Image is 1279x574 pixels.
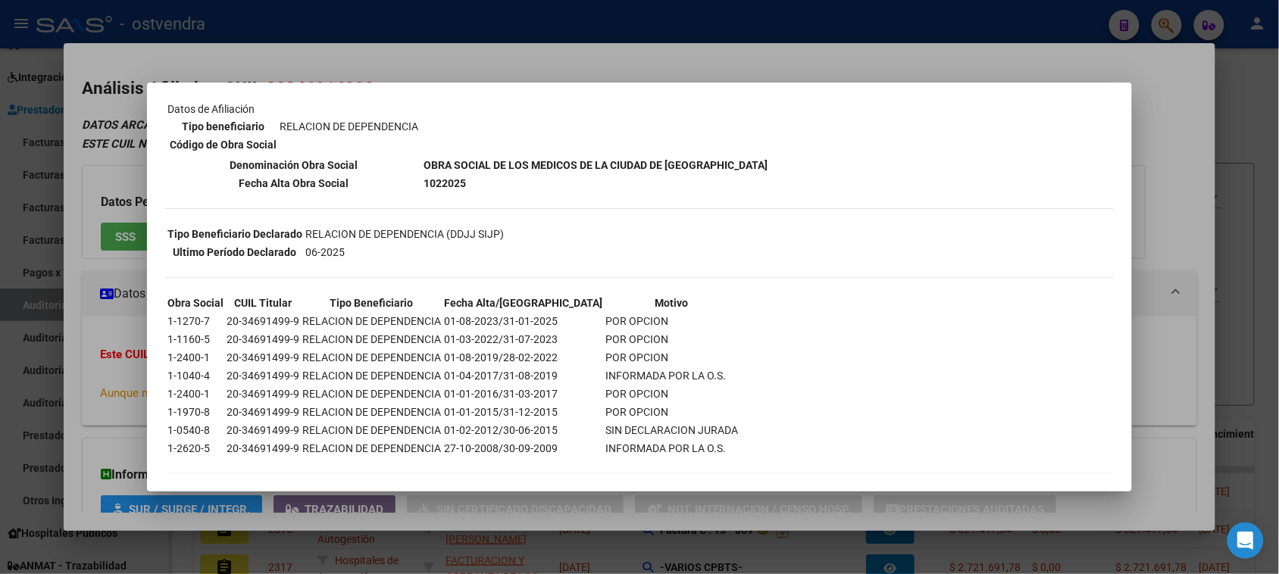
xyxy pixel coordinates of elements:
[443,422,603,438] td: 01-02-2012/30-06-2015
[443,349,603,366] td: 01-08-2019/28-02-2022
[443,385,603,402] td: 01-01-2016/31-03-2017
[169,136,277,153] th: Código de Obra Social
[167,349,224,366] td: 1-2400-1
[279,118,419,135] td: RELACION DE DEPENDENCIA
[605,404,739,420] td: POR OPCION
[443,367,603,384] td: 01-04-2017/31-08-2019
[167,244,303,260] th: Ultimo Período Declarado
[605,385,739,402] td: POR OPCION
[226,440,300,457] td: 20-34691499-9
[443,404,603,420] td: 01-01-2015/31-12-2015
[167,331,224,348] td: 1-1160-5
[302,331,442,348] td: RELACION DE DEPENDENCIA
[443,440,603,457] td: 27-10-2008/30-09-2009
[424,159,768,171] b: OBRA SOCIAL DE LOS MEDICOS DE LA CIUDAD DE [GEOGRAPHIC_DATA]
[226,422,300,438] td: 20-34691499-9
[443,313,603,329] td: 01-08-2023/31-01-2025
[443,331,603,348] td: 01-03-2022/31-07-2023
[302,367,442,384] td: RELACION DE DEPENDENCIA
[302,404,442,420] td: RELACION DE DEPENDENCIA
[226,385,300,402] td: 20-34691499-9
[167,226,303,242] th: Tipo Beneficiario Declarado
[605,440,739,457] td: INFORMADA POR LA O.S.
[302,440,442,457] td: RELACION DE DEPENDENCIA
[305,244,505,260] td: 06-2025
[167,422,224,438] td: 1-0540-8
[226,313,300,329] td: 20-34691499-9
[305,226,505,242] td: RELACION DE DEPENDENCIA (DDJJ SIJP)
[169,118,277,135] th: Tipo beneficiario
[605,367,739,384] td: INFORMADA POR LA O.S.
[167,367,224,384] td: 1-1040-4
[605,349,739,366] td: POR OPCION
[605,331,739,348] td: POR OPCION
[167,175,421,192] th: Fecha Alta Obra Social
[226,295,300,311] th: CUIL Titular
[302,385,442,402] td: RELACION DE DEPENDENCIA
[605,422,739,438] td: SIN DECLARACION JURADA
[226,331,300,348] td: 20-34691499-9
[605,313,739,329] td: POR OPCION
[443,295,603,311] th: Fecha Alta/[GEOGRAPHIC_DATA]
[1227,523,1264,559] div: Open Intercom Messenger
[226,404,300,420] td: 20-34691499-9
[226,349,300,366] td: 20-34691499-9
[167,385,224,402] td: 1-2400-1
[167,313,224,329] td: 1-1270-7
[302,422,442,438] td: RELACION DE DEPENDENCIA
[167,157,421,173] th: Denominación Obra Social
[302,313,442,329] td: RELACION DE DEPENDENCIA
[226,367,300,384] td: 20-34691499-9
[424,177,466,189] b: 1022025
[167,440,224,457] td: 1-2620-5
[605,295,739,311] th: Motivo
[302,295,442,311] th: Tipo Beneficiario
[167,404,224,420] td: 1-1970-8
[167,295,224,311] th: Obra Social
[302,349,442,366] td: RELACION DE DEPENDENCIA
